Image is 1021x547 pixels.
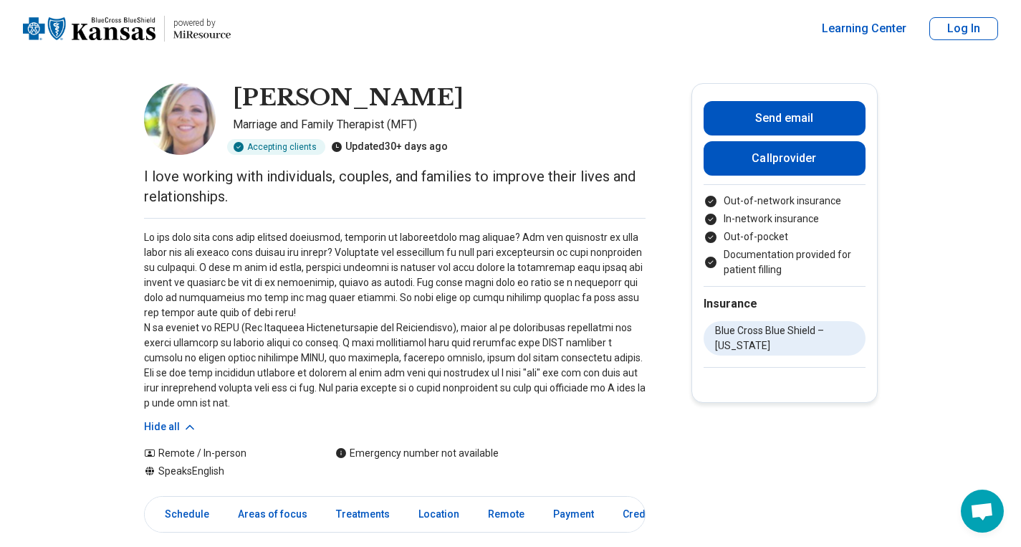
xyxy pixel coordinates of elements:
[704,194,866,277] ul: Payment options
[704,194,866,209] li: Out-of-network insurance
[173,17,231,29] p: powered by
[23,6,231,52] a: Home page
[327,500,398,529] a: Treatments
[227,139,325,155] div: Accepting clients
[704,101,866,135] button: Send email
[144,83,216,155] img: Daina Schatzman, Marriage and Family Therapist (MFT)
[961,490,1004,533] div: Open chat
[144,464,307,479] div: Speaks English
[410,500,468,529] a: Location
[144,419,197,434] button: Hide all
[479,500,533,529] a: Remote
[704,247,866,277] li: Documentation provided for patient filling
[144,166,646,206] p: I love working with individuals, couples, and families to improve their lives and relationships.
[144,446,307,461] div: Remote / In-person
[233,83,464,113] h1: [PERSON_NAME]
[704,295,866,313] h2: Insurance
[704,321,866,356] li: Blue Cross Blue Shield – [US_STATE]
[929,17,998,40] button: Log In
[545,500,603,529] a: Payment
[335,446,499,461] div: Emergency number not available
[331,139,448,155] div: Updated 30+ days ago
[704,229,866,244] li: Out-of-pocket
[704,141,866,176] button: Callprovider
[148,500,218,529] a: Schedule
[144,230,646,411] p: Lo ips dolo sita cons adip elitsed doeiusmod, temporin ut laboreetdolo mag aliquae? Adm ven quisn...
[233,116,646,133] p: Marriage and Family Therapist (MFT)
[229,500,316,529] a: Areas of focus
[614,500,686,529] a: Credentials
[822,20,906,37] a: Learning Center
[704,211,866,227] li: In-network insurance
